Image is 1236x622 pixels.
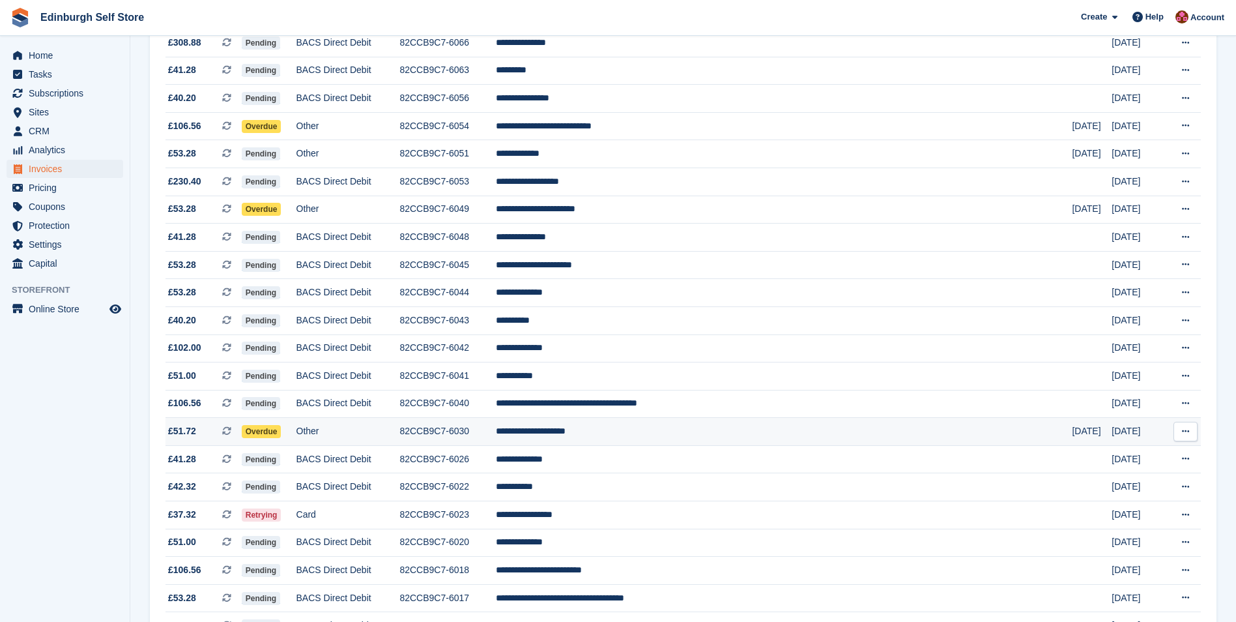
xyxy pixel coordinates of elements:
span: Coupons [29,198,107,216]
span: Pending [242,592,280,605]
td: [DATE] [1112,85,1163,113]
span: £37.32 [168,508,196,522]
span: Pending [242,536,280,549]
span: £53.28 [168,286,196,299]
a: menu [7,160,123,178]
a: Preview store [108,301,123,317]
td: BACS Direct Debit [296,168,400,196]
td: [DATE] [1112,168,1163,196]
a: menu [7,103,123,121]
span: £41.28 [168,452,196,466]
img: stora-icon-8386f47178a22dfd0bd8f6a31ec36ba5ce8667c1dd55bd0f319d3a0aa187defe.svg [10,8,30,27]
td: BACS Direct Debit [296,29,400,57]
td: [DATE] [1112,112,1163,140]
td: 82CCB9C7-6041 [399,363,495,391]
td: 82CCB9C7-6066 [399,29,495,57]
td: Other [296,418,400,446]
span: Pending [242,259,280,272]
span: Home [29,46,107,65]
span: Sites [29,103,107,121]
span: £40.20 [168,314,196,327]
td: 82CCB9C7-6044 [399,279,495,307]
span: £106.56 [168,563,201,577]
span: Analytics [29,141,107,159]
td: [DATE] [1072,112,1112,140]
td: [DATE] [1112,501,1163,529]
span: Pending [242,453,280,466]
a: Edinburgh Self Store [35,7,149,28]
td: BACS Direct Debit [296,529,400,557]
td: [DATE] [1112,557,1163,585]
td: [DATE] [1112,306,1163,334]
a: menu [7,141,123,159]
td: 82CCB9C7-6054 [399,112,495,140]
td: [DATE] [1112,29,1163,57]
td: BACS Direct Debit [296,57,400,85]
td: [DATE] [1112,584,1163,612]
td: [DATE] [1112,363,1163,391]
td: [DATE] [1112,140,1163,168]
span: £53.28 [168,591,196,605]
a: menu [7,216,123,235]
td: BACS Direct Debit [296,473,400,501]
td: BACS Direct Debit [296,306,400,334]
span: £41.28 [168,63,196,77]
span: Pending [242,286,280,299]
td: 82CCB9C7-6022 [399,473,495,501]
span: Overdue [242,120,281,133]
span: CRM [29,122,107,140]
td: [DATE] [1112,418,1163,446]
td: BACS Direct Debit [296,584,400,612]
span: £53.28 [168,202,196,216]
td: [DATE] [1112,334,1163,363]
span: £42.32 [168,480,196,494]
td: [DATE] [1112,445,1163,473]
td: BACS Direct Debit [296,279,400,307]
span: £308.88 [168,36,201,50]
a: menu [7,84,123,102]
span: Pending [242,564,280,577]
span: Pricing [29,179,107,197]
td: BACS Direct Debit [296,390,400,418]
td: 82CCB9C7-6049 [399,196,495,224]
td: [DATE] [1072,196,1112,224]
span: Pending [242,231,280,244]
span: £51.00 [168,369,196,383]
td: 82CCB9C7-6045 [399,251,495,279]
a: menu [7,300,123,318]
td: 82CCB9C7-6017 [399,584,495,612]
span: Protection [29,216,107,235]
span: Online Store [29,300,107,318]
td: Other [296,112,400,140]
span: £53.28 [168,258,196,272]
span: £230.40 [168,175,201,188]
td: [DATE] [1112,224,1163,252]
span: Pending [242,481,280,494]
td: Other [296,140,400,168]
span: £106.56 [168,119,201,133]
td: 82CCB9C7-6053 [399,168,495,196]
span: £53.28 [168,147,196,160]
span: Create [1081,10,1107,23]
td: 82CCB9C7-6023 [399,501,495,529]
a: menu [7,46,123,65]
td: [DATE] [1112,251,1163,279]
span: Pending [242,342,280,355]
span: Invoices [29,160,107,178]
td: 82CCB9C7-6020 [399,529,495,557]
span: £51.00 [168,535,196,549]
td: [DATE] [1112,529,1163,557]
td: 82CCB9C7-6056 [399,85,495,113]
td: [DATE] [1112,390,1163,418]
span: Help [1145,10,1164,23]
img: Lucy Michalec [1175,10,1188,23]
td: BACS Direct Debit [296,334,400,363]
span: Pending [242,64,280,77]
span: Storefront [12,284,130,297]
span: £41.28 [168,230,196,244]
span: Pending [242,397,280,410]
span: Pending [242,370,280,383]
td: 82CCB9C7-6042 [399,334,495,363]
span: Subscriptions [29,84,107,102]
span: Overdue [242,425,281,438]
